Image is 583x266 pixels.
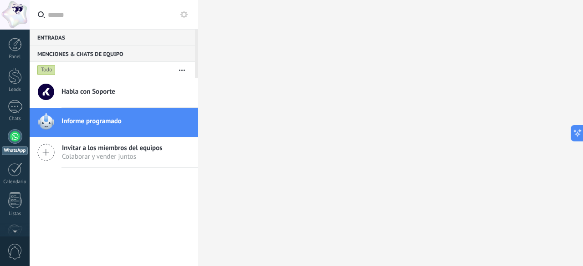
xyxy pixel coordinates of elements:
div: WhatsApp [2,146,28,155]
span: Colaborar y vender juntos [62,152,163,161]
div: Chats [2,116,28,122]
div: Leads [2,87,28,93]
div: Entradas [30,29,195,45]
a: Informe programado [30,108,198,137]
span: Informe programado [61,117,122,126]
div: Menciones & Chats de equipo [30,45,195,62]
div: Calendario [2,179,28,185]
a: Habla con Soporte [30,78,198,107]
button: Más [172,62,192,78]
div: Listas [2,211,28,217]
span: Invitar a los miembros del equipos [62,144,163,152]
div: Panel [2,54,28,60]
div: Todo [37,65,56,75]
span: Habla con Soporte [61,87,115,96]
